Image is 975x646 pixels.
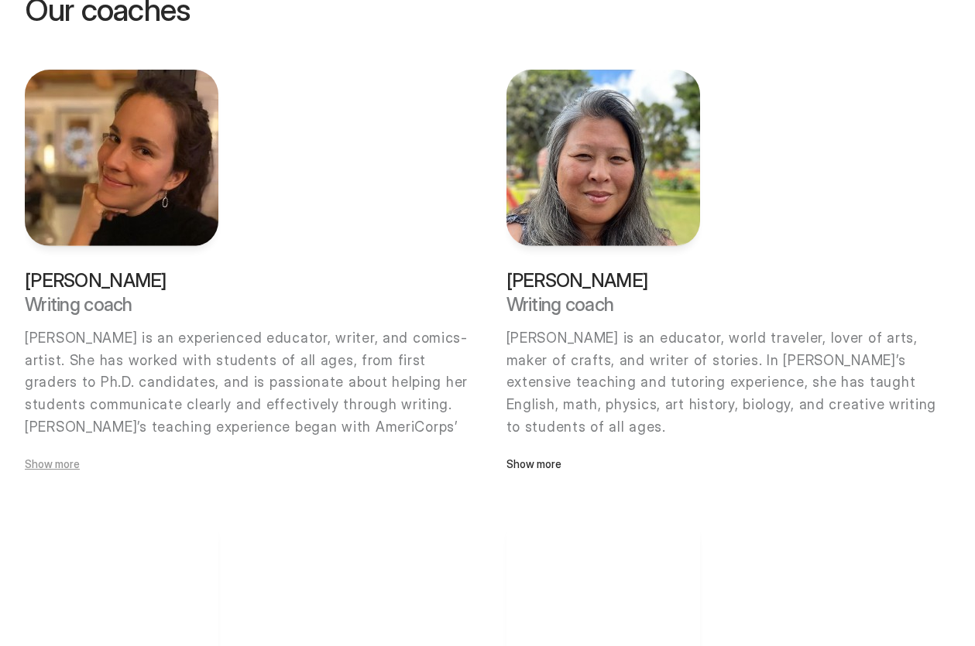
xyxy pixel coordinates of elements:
[25,416,469,617] p: [PERSON_NAME]’s teaching experience began with AmeriCorps’ City Year program, where she served si...
[506,295,700,314] p: Writing coach
[506,439,951,550] p: Ky holds a B.A. in English and Psychology from [GEOGRAPHIC_DATA] and, perhaps unnecessarily, hold...
[25,456,218,473] p: Show more
[506,271,700,290] p: [PERSON_NAME]
[25,327,469,416] p: [PERSON_NAME] is an experienced educator, writer, and comics-artist. She has worked with students...
[25,271,218,290] p: [PERSON_NAME]
[25,295,218,314] p: Writing coach
[506,327,951,439] p: [PERSON_NAME] is an educator, world traveler, lover of arts, maker of crafts, and writer of stori...
[506,456,700,473] p: Show more
[506,70,700,246] img: Ky Huynh, one of the Hewes House book editors and book coach, also runs a writing class as a writ...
